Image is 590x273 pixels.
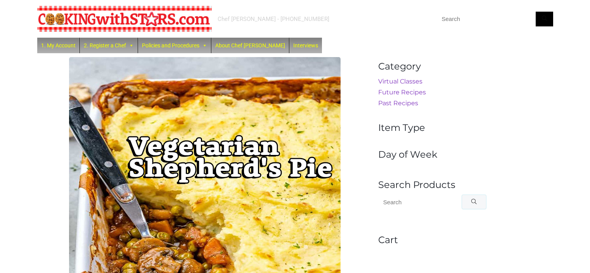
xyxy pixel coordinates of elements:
[218,15,329,23] div: Chef [PERSON_NAME] - [PHONE_NUMBER]
[289,38,322,53] a: Interviews
[378,99,418,107] a: Past Recipes
[437,12,553,26] input: Search
[462,195,486,209] button: Search
[80,38,138,53] a: 2. Register a Chef
[378,89,426,96] a: Future Recipes
[37,38,80,53] a: 1. My Account
[378,122,521,134] h4: Item Type
[37,6,212,32] img: Chef Paula's Cooking With Stars
[211,38,289,53] a: About Chef [PERSON_NAME]
[378,195,462,209] input: Search
[378,78,422,85] a: Virtual Classes
[378,179,521,191] h4: Search Products
[536,12,553,26] button: Search
[378,149,521,160] h4: Day of Week
[378,61,521,72] h4: Category
[138,38,211,53] a: Policies and Procedures
[378,235,521,246] h4: Cart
